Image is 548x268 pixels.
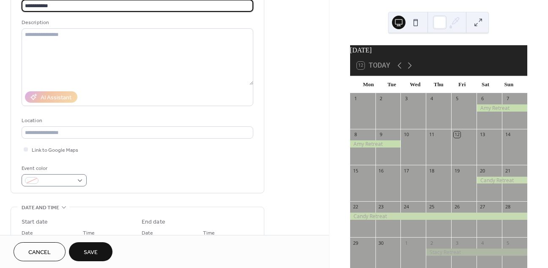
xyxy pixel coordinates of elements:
[403,167,409,174] div: 17
[203,229,215,238] span: Time
[378,240,384,246] div: 30
[353,131,359,138] div: 8
[32,146,78,155] span: Link to Google Maps
[427,76,450,93] div: Thu
[353,240,359,246] div: 29
[428,96,435,102] div: 4
[350,45,527,55] div: [DATE]
[477,177,527,184] div: Candy Retreat
[22,18,252,27] div: Description
[357,76,380,93] div: Mon
[378,96,384,102] div: 2
[28,248,51,257] span: Cancel
[428,240,435,246] div: 2
[479,204,485,210] div: 27
[479,167,485,174] div: 20
[428,167,435,174] div: 18
[69,242,112,261] button: Save
[504,204,511,210] div: 28
[477,104,527,112] div: Amy Retreat
[14,242,66,261] button: Cancel
[403,76,427,93] div: Wed
[504,131,511,138] div: 14
[22,229,33,238] span: Date
[454,240,460,246] div: 3
[142,229,153,238] span: Date
[504,96,511,102] div: 7
[350,140,401,148] div: Amy Retreat
[504,240,511,246] div: 5
[428,131,435,138] div: 11
[454,131,460,138] div: 12
[454,96,460,102] div: 5
[378,204,384,210] div: 23
[22,203,59,212] span: Date and time
[428,204,435,210] div: 25
[454,167,460,174] div: 19
[353,167,359,174] div: 15
[426,249,527,256] div: Stacy Retreat
[353,204,359,210] div: 22
[450,76,474,93] div: Fri
[479,240,485,246] div: 4
[22,218,48,227] div: Start date
[479,131,485,138] div: 13
[403,240,409,246] div: 1
[22,164,85,173] div: Event color
[403,204,409,210] div: 24
[403,96,409,102] div: 3
[474,76,497,93] div: Sat
[378,131,384,138] div: 9
[380,76,403,93] div: Tue
[479,96,485,102] div: 6
[83,229,95,238] span: Time
[403,131,409,138] div: 10
[350,213,527,220] div: Candy Retreat
[504,167,511,174] div: 21
[378,167,384,174] div: 16
[142,218,165,227] div: End date
[22,116,252,125] div: Location
[497,76,521,93] div: Sun
[84,248,98,257] span: Save
[454,204,460,210] div: 26
[353,96,359,102] div: 1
